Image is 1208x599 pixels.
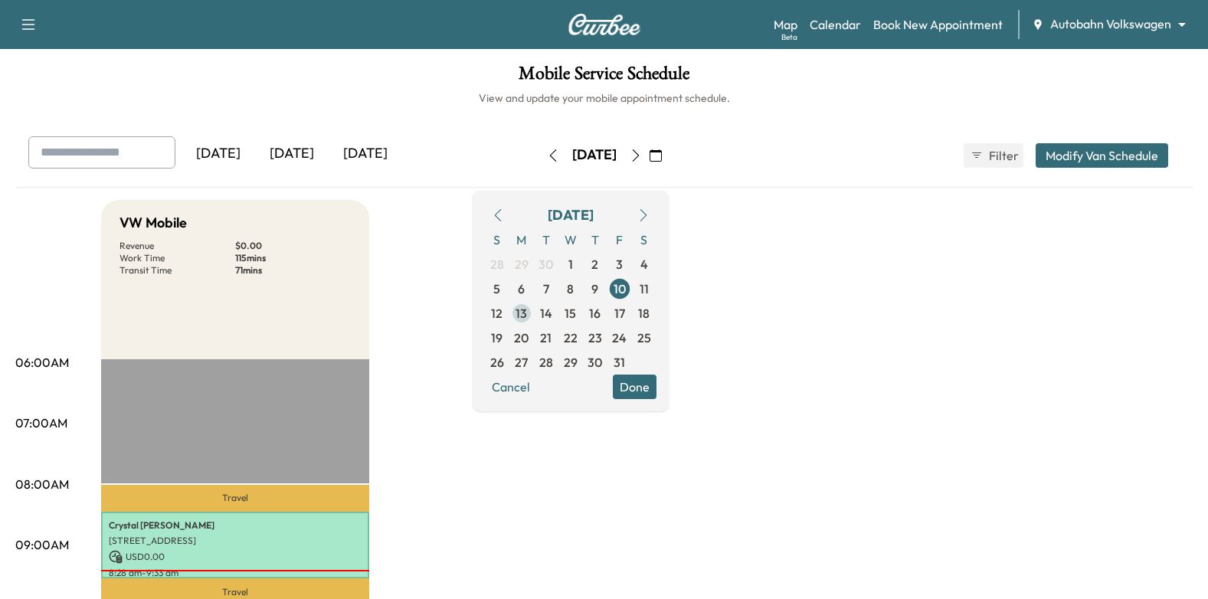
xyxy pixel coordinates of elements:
p: Transit Time [119,264,235,277]
h5: VW Mobile [119,212,187,234]
span: Autobahn Volkswagen [1050,15,1171,33]
span: 31 [614,353,625,372]
span: T [583,227,607,252]
div: [DATE] [548,205,594,226]
span: M [509,227,534,252]
a: Book New Appointment [873,15,1003,34]
span: 20 [514,329,529,347]
span: 10 [614,280,626,298]
span: S [632,227,656,252]
span: 1 [568,255,573,273]
p: 06:00AM [15,353,69,372]
span: 18 [638,304,650,322]
p: 08:00AM [15,475,69,493]
span: Filter [989,146,1016,165]
span: 7 [543,280,549,298]
p: USD 0.00 [109,550,362,564]
p: 71 mins [235,264,351,277]
span: 17 [614,304,625,322]
p: Revenue [119,240,235,252]
span: 22 [564,329,578,347]
div: [DATE] [255,136,329,172]
span: 30 [588,353,602,372]
span: 19 [491,329,503,347]
span: 4 [640,255,648,273]
button: Filter [964,143,1023,168]
span: 27 [515,353,528,372]
span: 3 [616,255,623,273]
h1: Mobile Service Schedule [15,64,1193,90]
span: 6 [518,280,525,298]
p: 07:00AM [15,414,67,432]
span: 23 [588,329,602,347]
img: Curbee Logo [568,14,641,35]
span: 8 [567,280,574,298]
span: W [558,227,583,252]
span: 16 [589,304,601,322]
span: 9 [591,280,598,298]
div: Beta [781,31,797,43]
p: 09:00AM [15,535,69,554]
h6: View and update your mobile appointment schedule. [15,90,1193,106]
span: 14 [540,304,552,322]
a: Calendar [810,15,861,34]
p: Crystal [PERSON_NAME] [109,519,362,532]
span: 13 [516,304,527,322]
span: 24 [612,329,627,347]
span: 2 [591,255,598,273]
p: Work Time [119,252,235,264]
p: [STREET_ADDRESS] [109,535,362,547]
span: 29 [515,255,529,273]
button: Modify Van Schedule [1036,143,1168,168]
p: Travel [101,485,369,512]
span: 11 [640,280,649,298]
span: 12 [491,304,503,322]
span: T [534,227,558,252]
span: S [485,227,509,252]
p: 115 mins [235,252,351,264]
p: 8:28 am - 9:33 am [109,567,362,579]
a: MapBeta [774,15,797,34]
button: Cancel [485,375,537,399]
div: [DATE] [572,146,617,165]
button: Done [613,375,656,399]
span: 29 [564,353,578,372]
span: 25 [637,329,651,347]
span: 28 [539,353,553,372]
p: $ 0.00 [235,240,351,252]
span: 5 [493,280,500,298]
span: 28 [490,255,504,273]
div: [DATE] [182,136,255,172]
span: F [607,227,632,252]
div: [DATE] [329,136,402,172]
span: 30 [539,255,553,273]
span: 15 [565,304,576,322]
span: 21 [540,329,552,347]
span: 26 [490,353,504,372]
